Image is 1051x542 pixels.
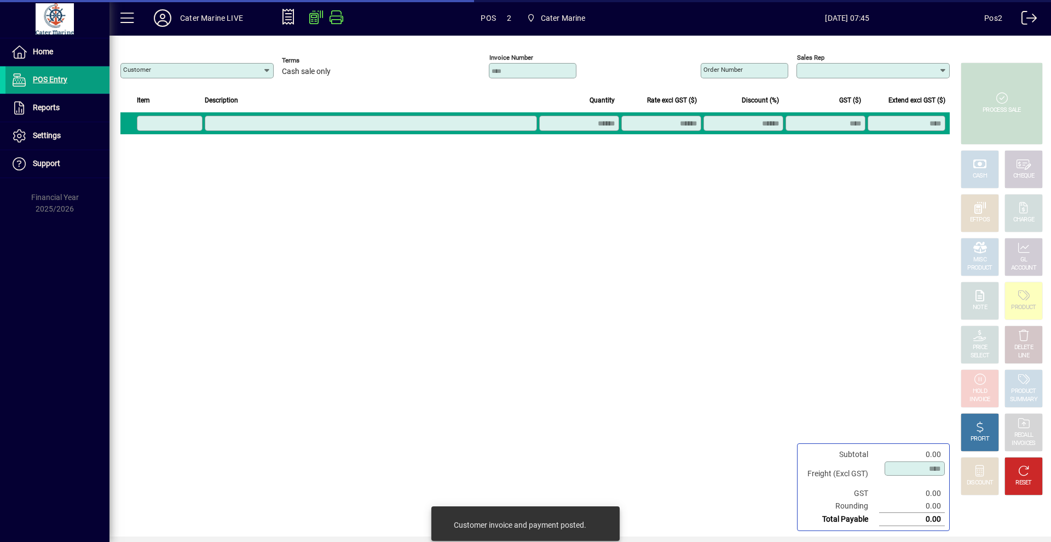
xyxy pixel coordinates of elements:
div: INVOICE [969,396,990,404]
td: GST [802,487,879,500]
button: Profile [145,8,180,28]
mat-label: Invoice number [489,54,533,61]
div: Pos2 [984,9,1002,27]
span: Quantity [590,94,615,106]
td: 0.00 [879,500,945,513]
div: CHARGE [1013,216,1035,224]
div: SUMMARY [1010,396,1037,404]
mat-label: Order number [703,66,743,73]
span: Description [205,94,238,106]
a: Logout [1013,2,1037,38]
mat-label: Customer [123,66,151,73]
a: Reports [5,94,109,122]
td: Total Payable [802,513,879,526]
div: Customer invoice and payment posted. [454,520,586,530]
div: HOLD [973,387,987,396]
a: Support [5,150,109,178]
div: PRODUCT [967,264,992,272]
div: MISC [973,256,986,264]
span: Extend excl GST ($) [888,94,945,106]
div: EFTPOS [970,216,990,224]
span: Settings [33,131,61,140]
div: ACCOUNT [1011,264,1036,272]
span: Cater Marine [522,8,590,28]
td: Freight (Excl GST) [802,461,879,487]
div: PROCESS SALE [983,106,1021,115]
div: SELECT [971,352,990,360]
td: 0.00 [879,487,945,500]
div: NOTE [973,304,987,312]
span: Discount (%) [742,94,779,106]
span: Rate excl GST ($) [647,94,697,106]
div: PROFIT [971,435,989,443]
td: 0.00 [879,513,945,526]
span: Item [137,94,150,106]
a: Home [5,38,109,66]
mat-label: Sales rep [797,54,824,61]
div: RECALL [1014,431,1033,440]
span: Support [33,159,60,168]
div: CHEQUE [1013,172,1034,180]
span: 2 [507,9,511,27]
span: Reports [33,103,60,112]
div: Cater Marine LIVE [180,9,243,27]
td: Subtotal [802,448,879,461]
span: POS [481,9,496,27]
div: PRODUCT [1011,387,1036,396]
div: RESET [1015,479,1032,487]
span: Cater Marine [541,9,586,27]
div: DELETE [1014,344,1033,352]
td: Rounding [802,500,879,513]
span: GST ($) [839,94,861,106]
div: PRICE [973,344,988,352]
span: POS Entry [33,75,67,84]
td: 0.00 [879,448,945,461]
a: Settings [5,122,109,150]
div: GL [1020,256,1027,264]
span: Terms [282,57,348,64]
span: [DATE] 07:45 [711,9,985,27]
div: CASH [973,172,987,180]
span: Home [33,47,53,56]
div: DISCOUNT [967,479,993,487]
div: INVOICES [1012,440,1035,448]
span: Cash sale only [282,67,331,76]
div: LINE [1018,352,1029,360]
div: PRODUCT [1011,304,1036,312]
